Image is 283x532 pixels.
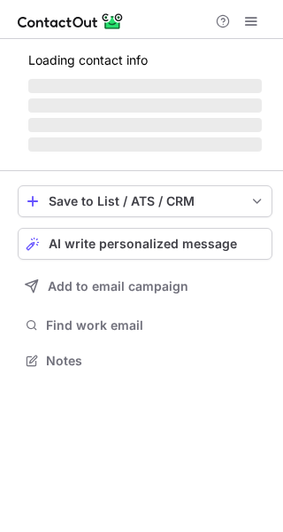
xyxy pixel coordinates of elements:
div: Save to List / ATS / CRM [49,194,241,208]
span: ‌ [28,137,262,152]
button: Add to email campaign [18,270,272,302]
p: Loading contact info [28,53,262,67]
span: Add to email campaign [48,279,188,293]
span: ‌ [28,118,262,132]
span: Find work email [46,317,265,333]
button: save-profile-one-click [18,185,272,217]
button: Notes [18,348,272,373]
span: ‌ [28,79,262,93]
button: AI write personalized message [18,228,272,260]
img: ContactOut v5.3.10 [18,11,124,32]
button: Find work email [18,313,272,338]
span: Notes [46,353,265,369]
span: AI write personalized message [49,237,237,251]
span: ‌ [28,98,262,113]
